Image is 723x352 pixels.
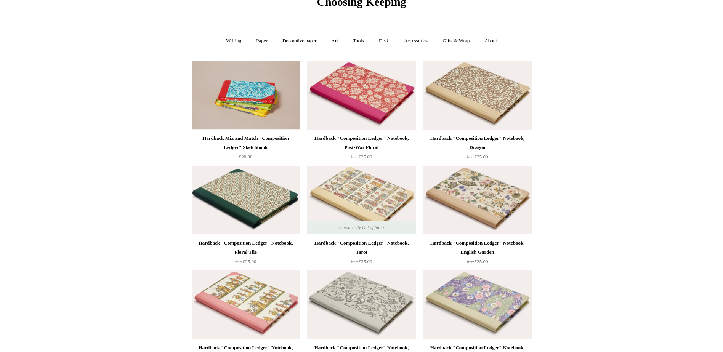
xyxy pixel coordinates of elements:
a: Hardback Mix and Match "Composition Ledger" Sketchbook Hardback Mix and Match "Composition Ledger... [192,61,300,130]
div: Hardback "Composition Ledger" Notebook, English Garden [425,238,529,257]
img: Hardback "Composition Ledger" Notebook, Dragon [423,61,531,130]
a: Hardback "Composition Ledger" Notebook, Post-War Floral from£25.00 [307,134,415,165]
a: Writing [219,31,248,51]
span: £20.00 [239,154,253,160]
span: £25.00 [351,259,372,264]
span: £25.00 [351,154,372,160]
a: Hardback "Composition Ledger" Notebook, Parade Hardback "Composition Ledger" Notebook, Parade [192,270,300,339]
a: Hardback "Composition Ledger" Notebook, Tarot Hardback "Composition Ledger" Notebook, Tarot Tempo... [307,166,415,234]
span: £25.00 [235,259,256,264]
img: Hardback "Composition Ledger" Notebook, Mint Spine [423,270,531,339]
a: Hardback "Composition Ledger" Notebook, English Garden Hardback "Composition Ledger" Notebook, En... [423,166,531,234]
a: About [478,31,504,51]
a: Art [325,31,345,51]
div: Hardback "Composition Ledger" Notebook, Post-War Floral [309,134,414,152]
img: Hardback "Composition Ledger" Notebook, Tarot [307,166,415,234]
img: Hardback Mix and Match "Composition Ledger" Sketchbook [192,61,300,130]
a: Hardback "Composition Ledger" Notebook, Dragon Hardback "Composition Ledger" Notebook, Dragon [423,61,531,130]
a: Hardback "Composition Ledger" Notebook, Post-War Floral Hardback "Composition Ledger" Notebook, P... [307,61,415,130]
a: Gifts & Wrap [436,31,476,51]
a: Hardback "Composition Ledger" Notebook, Mint Spine Hardback "Composition Ledger" Notebook, Mint S... [423,270,531,339]
a: Decorative paper [276,31,323,51]
a: Choosing Keeping [317,2,406,7]
img: Hardback "Composition Ledger" Notebook, Floral Tile [192,166,300,234]
a: Hardback "Composition Ledger" Notebook, English Garden from£25.00 [423,238,531,270]
div: Hardback "Composition Ledger" Notebook, Tarot [309,238,414,257]
a: Hardback "Composition Ledger" Notebook, Dragon from£25.00 [423,134,531,165]
span: from [467,260,475,264]
a: Accessories [397,31,434,51]
div: Hardback "Composition Ledger" Notebook, Dragon [425,134,529,152]
a: Paper [249,31,274,51]
span: from [351,155,359,159]
img: Hardback "Composition Ledger" Notebook, English Garden [423,166,531,234]
a: Hardback "Composition Ledger" Notebook, Zodiac Hardback "Composition Ledger" Notebook, Zodiac [307,270,415,339]
a: Desk [372,31,396,51]
span: from [351,260,359,264]
div: Hardback Mix and Match "Composition Ledger" Sketchbook [194,134,298,152]
span: from [235,260,243,264]
span: £25.00 [467,154,488,160]
a: Hardback "Composition Ledger" Notebook, Floral Tile from£25.00 [192,238,300,270]
span: Temporarily Out of Stock [331,221,392,234]
div: Hardback "Composition Ledger" Notebook, Floral Tile [194,238,298,257]
a: Tools [346,31,371,51]
a: Hardback "Composition Ledger" Notebook, Floral Tile Hardback "Composition Ledger" Notebook, Flora... [192,166,300,234]
span: from [467,155,475,159]
a: Hardback Mix and Match "Composition Ledger" Sketchbook £20.00 [192,134,300,165]
span: £25.00 [467,259,488,264]
a: Hardback "Composition Ledger" Notebook, Tarot from£25.00 [307,238,415,270]
img: Hardback "Composition Ledger" Notebook, Post-War Floral [307,61,415,130]
img: Hardback "Composition Ledger" Notebook, Zodiac [307,270,415,339]
img: Hardback "Composition Ledger" Notebook, Parade [192,270,300,339]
